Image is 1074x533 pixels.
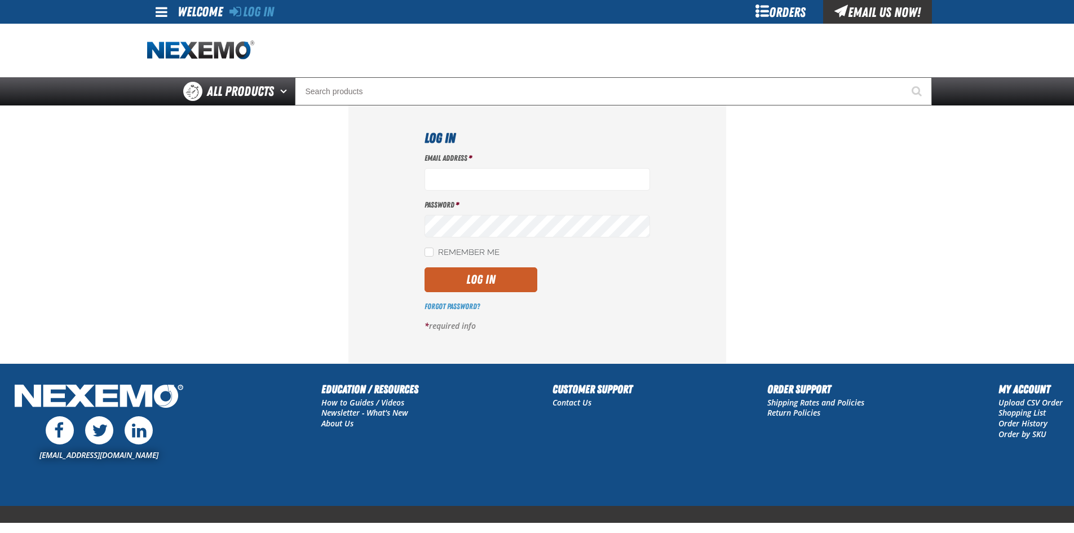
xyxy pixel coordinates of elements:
[425,267,537,292] button: Log In
[425,248,500,258] label: Remember Me
[321,418,353,429] a: About Us
[147,41,254,60] img: Nexemo logo
[425,321,650,332] p: required info
[321,407,408,418] a: Newsletter - What's New
[425,248,434,257] input: Remember Me
[998,397,1063,408] a: Upload CSV Order
[39,450,158,460] a: [EMAIL_ADDRESS][DOMAIN_NAME]
[321,397,404,408] a: How to Guides / Videos
[229,4,274,20] a: Log In
[998,429,1046,439] a: Order by SKU
[11,381,187,414] img: Nexemo Logo
[147,41,254,60] a: Home
[207,81,274,102] span: All Products
[321,381,418,398] h2: Education / Resources
[998,381,1063,398] h2: My Account
[295,77,932,105] input: Search
[425,128,650,148] h1: Log In
[425,302,480,311] a: Forgot Password?
[767,407,820,418] a: Return Policies
[553,397,591,408] a: Contact Us
[998,418,1048,429] a: Order History
[998,407,1046,418] a: Shopping List
[425,153,650,164] label: Email Address
[904,77,932,105] button: Start Searching
[767,381,864,398] h2: Order Support
[425,200,650,210] label: Password
[553,381,633,398] h2: Customer Support
[276,77,295,105] button: Open All Products pages
[767,397,864,408] a: Shipping Rates and Policies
